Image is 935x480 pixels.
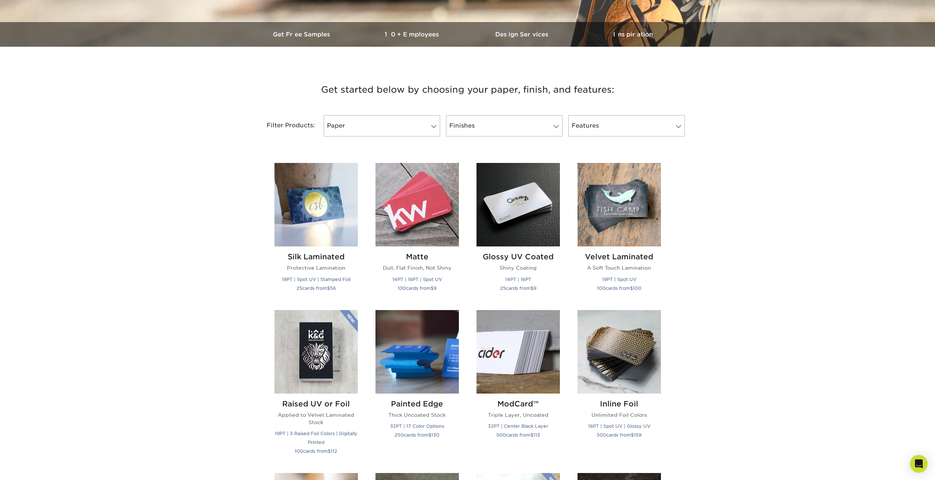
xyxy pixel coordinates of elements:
h2: Silk Laminated [274,252,358,261]
img: ModCard™ Business Cards [477,310,560,394]
a: Features [568,115,685,136]
span: 100 [295,448,303,454]
small: 32PT | 17 Color Options [390,423,444,429]
span: $ [531,285,533,291]
h2: Glossy UV Coated [477,252,560,261]
a: Inline Foil Business Cards Inline Foil Unlimited Foil Colors 16PT | Spot UV | Glossy UV 500cards ... [578,310,661,465]
span: $ [327,285,330,291]
h2: Inline Foil [578,399,661,408]
span: $ [431,285,434,291]
h2: Matte [375,252,459,261]
small: 32PT | Center Black Layer [488,423,548,429]
small: cards from [500,285,536,291]
span: $ [630,285,633,291]
span: $ [631,432,634,438]
h3: Design Services [468,31,578,38]
img: Matte Business Cards [375,163,459,246]
img: Velvet Laminated Business Cards [578,163,661,246]
p: A Soft Touch Lamination [578,264,661,271]
span: 250 [395,432,404,438]
span: $ [328,448,331,454]
span: 112 [331,448,337,454]
h2: ModCard™ [477,399,560,408]
span: 25 [296,285,302,291]
p: Applied to Velvet Laminated Stock [274,411,358,426]
span: 500 [496,432,506,438]
small: 14PT | 16PT | Spot UV [392,277,442,282]
p: Shiny Coating [477,264,560,271]
span: 9 [533,285,536,291]
h2: Velvet Laminated [578,252,661,261]
a: Glossy UV Coated Business Cards Glossy UV Coated Shiny Coating 14PT | 16PT 25cards from$9 [477,163,560,301]
h3: Get Free Samples [247,31,357,38]
span: 100 [597,285,605,291]
img: Inline Foil Business Cards [578,310,661,394]
p: Dull, Flat Finish, Not Shiny [375,264,459,271]
span: 500 [597,432,606,438]
div: Filter Products: [247,115,321,136]
small: 16PT | Spot UV | Glossy UV [588,423,650,429]
img: Silk Laminated Business Cards [274,163,358,246]
h3: Inspiration [578,31,688,38]
span: 25 [500,285,506,291]
a: Raised UV or Foil Business Cards Raised UV or Foil Applied to Velvet Laminated Stock 19PT | 3 Rai... [274,310,358,465]
a: Matte Business Cards Matte Dull, Flat Finish, Not Shiny 14PT | 16PT | Spot UV 100cards from$9 [375,163,459,301]
h2: Raised UV or Foil [274,399,358,408]
a: Paper [324,115,440,136]
small: cards from [296,285,336,291]
small: cards from [395,432,439,438]
span: 159 [634,432,641,438]
small: 19PT | Spot UV | Stamped Foil [282,277,350,282]
a: 10+ Employees [357,22,468,47]
p: Triple Layer, Uncoated [477,411,560,419]
h3: 10+ Employees [357,31,468,38]
h2: Painted Edge [375,399,459,408]
a: Inspiration [578,22,688,47]
h3: Get started below by choosing your paper, finish, and features: [253,73,683,106]
small: cards from [398,285,436,291]
div: Open Intercom Messenger [910,455,928,473]
a: Get Free Samples [247,22,357,47]
a: Design Services [468,22,578,47]
p: Thick Uncoated Stock [375,411,459,419]
img: New Product [339,310,358,332]
small: cards from [597,432,641,438]
a: ModCard™ Business Cards ModCard™ Triple Layer, Uncoated 32PT | Center Black Layer 500cards from$113 [477,310,560,465]
span: 100 [398,285,406,291]
small: 19PT | Spot UV [602,277,636,282]
small: cards from [597,285,641,291]
p: Protective Lamination [274,264,358,271]
a: Painted Edge Business Cards Painted Edge Thick Uncoated Stock 32PT | 17 Color Options 250cards fr... [375,310,459,465]
span: 130 [431,432,439,438]
small: 14PT | 16PT [505,277,531,282]
a: Velvet Laminated Business Cards Velvet Laminated A Soft Touch Lamination 19PT | Spot UV 100cards ... [578,163,661,301]
a: Silk Laminated Business Cards Silk Laminated Protective Lamination 19PT | Spot UV | Stamped Foil ... [274,163,358,301]
img: Raised UV or Foil Business Cards [274,310,358,394]
small: cards from [496,432,540,438]
img: Painted Edge Business Cards [375,310,459,394]
span: 9 [434,285,436,291]
span: $ [531,432,533,438]
img: Glossy UV Coated Business Cards [477,163,560,246]
span: $ [428,432,431,438]
p: Unlimited Foil Colors [578,411,661,419]
small: 19PT | 3 Raised Foil Colors | Digitally Printed [275,431,357,445]
span: 56 [330,285,336,291]
span: 100 [633,285,641,291]
a: Finishes [446,115,562,136]
small: cards from [295,448,337,454]
span: 113 [533,432,540,438]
